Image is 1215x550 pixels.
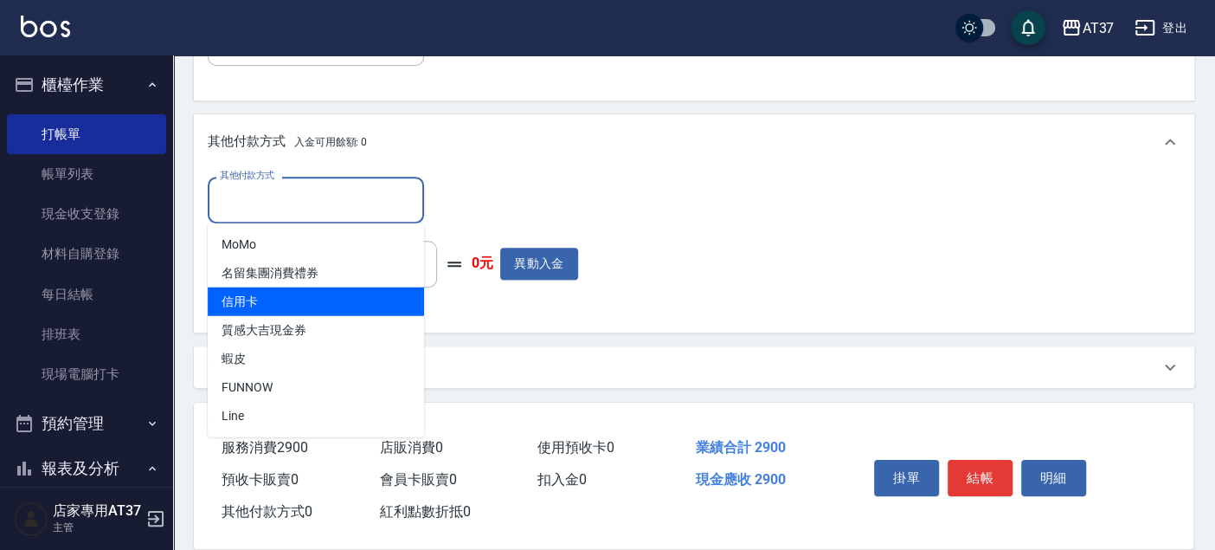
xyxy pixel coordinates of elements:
[500,248,578,280] button: 異動入金
[948,460,1012,496] button: 結帳
[194,114,1194,170] div: 其他付款方式入金可用餘額: 0
[294,136,368,148] span: 入金可用餘額: 0
[1054,10,1121,46] button: AT37
[537,471,587,488] span: 扣入金 0
[472,255,493,273] strong: 0元
[208,372,424,401] span: FUNNOW
[380,439,443,456] span: 店販消費 0
[208,287,424,315] span: 信用卡
[696,439,786,456] span: 業績合計 2900
[14,501,48,536] img: Person
[7,194,166,234] a: 現金收支登錄
[7,275,166,314] a: 每日結帳
[7,354,166,394] a: 現場電腦打卡
[208,133,367,152] p: 其他付款方式
[696,471,786,488] span: 現金應收 2900
[53,520,141,535] p: 主管
[1082,17,1114,39] div: AT37
[53,502,141,520] h5: 店家專用AT37
[380,471,457,488] span: 會員卡販賣 0
[1021,460,1086,496] button: 明細
[208,315,424,344] span: 質感大吉現金券
[537,439,614,456] span: 使用預收卡 0
[222,503,312,520] span: 其他付款方式 0
[7,154,166,194] a: 帳單列表
[208,258,424,287] span: 名留集團消費禮券
[208,230,424,258] span: MoMo
[7,314,166,354] a: 排班表
[1011,10,1045,45] button: save
[1128,12,1194,44] button: 登出
[222,439,308,456] span: 服務消費 2900
[222,471,299,488] span: 預收卡販賣 0
[7,234,166,274] a: 材料自購登錄
[7,62,166,107] button: 櫃檯作業
[7,446,166,491] button: 報表及分析
[7,114,166,154] a: 打帳單
[208,401,424,430] span: Line
[874,460,939,496] button: 掛單
[7,401,166,446] button: 預約管理
[380,503,471,520] span: 紅利點數折抵 0
[21,16,70,37] img: Logo
[194,346,1194,388] div: 備註及來源
[208,344,424,372] span: 蝦皮
[220,169,274,182] label: 其他付款方式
